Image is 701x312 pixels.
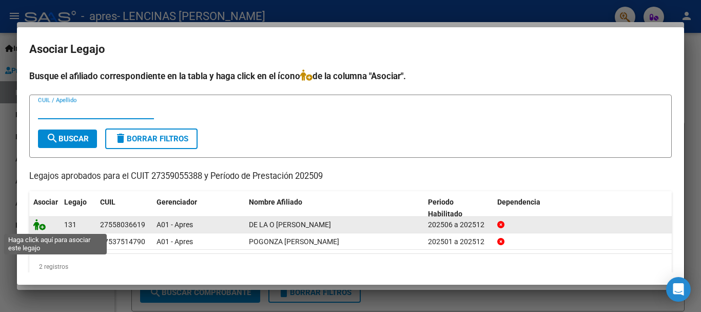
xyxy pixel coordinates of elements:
[157,237,193,246] span: A01 - Apres
[29,40,672,59] h2: Asociar Legajo
[96,191,152,225] datatable-header-cell: CUIL
[114,132,127,144] mat-icon: delete
[493,191,672,225] datatable-header-cell: Dependencia
[100,198,115,206] span: CUIL
[157,198,197,206] span: Gerenciador
[114,134,188,143] span: Borrar Filtros
[29,170,672,183] p: Legajos aprobados para el CUIT 27359055388 y Período de Prestación 202509
[157,221,193,229] span: A01 - Apres
[152,191,245,225] datatable-header-cell: Gerenciador
[245,191,424,225] datatable-header-cell: Nombre Afiliado
[105,129,198,149] button: Borrar Filtros
[428,236,489,248] div: 202501 a 202512
[29,254,672,280] div: 2 registros
[29,191,60,225] datatable-header-cell: Asociar
[29,69,672,83] h4: Busque el afiliado correspondiente en la tabla y haga click en el ícono de la columna "Asociar".
[100,236,145,248] div: 27537514790
[249,221,331,229] span: DE LA O JULIETA SOFIA
[46,134,89,143] span: Buscar
[666,277,691,302] div: Open Intercom Messenger
[64,237,76,246] span: 264
[33,198,58,206] span: Asociar
[428,198,462,218] span: Periodo Habilitado
[64,198,87,206] span: Legajo
[428,219,489,231] div: 202506 a 202512
[249,237,339,246] span: POGONZA JUANA AMBAR
[249,198,302,206] span: Nombre Afiliado
[100,219,145,231] div: 27558036619
[60,191,96,225] datatable-header-cell: Legajo
[46,132,59,144] mat-icon: search
[64,221,76,229] span: 131
[38,130,97,148] button: Buscar
[497,198,540,206] span: Dependencia
[424,191,493,225] datatable-header-cell: Periodo Habilitado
